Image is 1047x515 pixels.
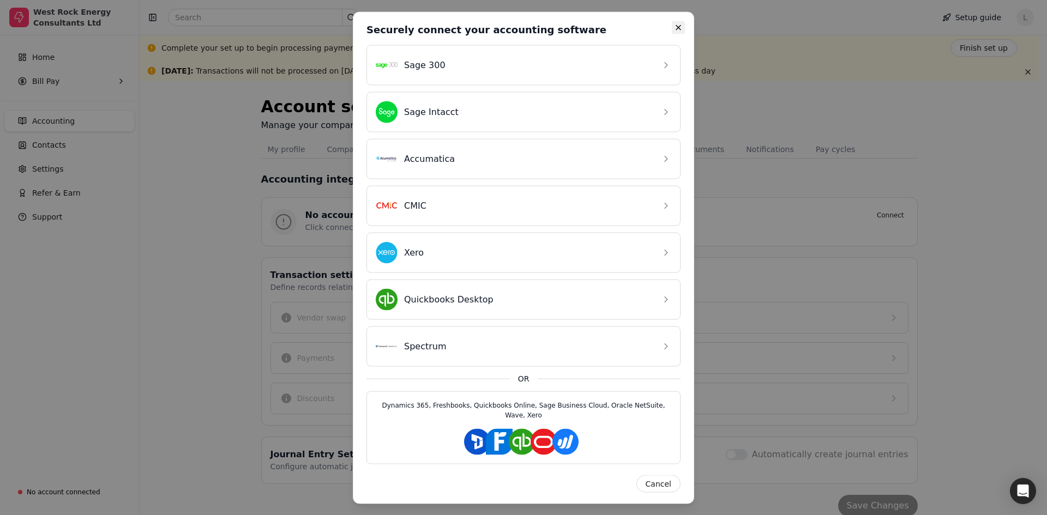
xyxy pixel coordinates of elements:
[376,148,654,169] div: Accumatica
[376,335,654,357] div: Spectrum
[376,400,671,422] div: Dynamics 365, Freshbooks, Quickbooks Online, Sage Business Cloud, Oracle NetSuite, Wave, Xero
[376,241,654,263] div: Xero
[376,54,654,76] div: Sage 300
[376,101,654,123] div: Sage Intacct
[636,475,681,492] button: Cancel
[518,373,529,384] span: OR
[376,195,654,216] div: CMIC
[376,288,654,310] div: Quickbooks Desktop
[366,23,606,36] h2: Securely connect your accounting software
